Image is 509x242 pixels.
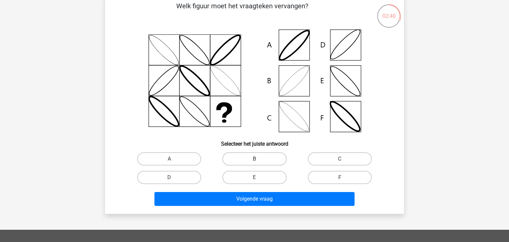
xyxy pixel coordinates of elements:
[376,4,401,20] div: 02:40
[116,135,393,147] h6: Selecteer het juiste antwoord
[137,152,201,166] label: A
[222,171,286,184] label: E
[222,152,286,166] label: B
[137,171,201,184] label: D
[154,192,355,206] button: Volgende vraag
[308,152,372,166] label: C
[308,171,372,184] label: F
[116,1,368,21] p: Welk figuur moet het vraagteken vervangen?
